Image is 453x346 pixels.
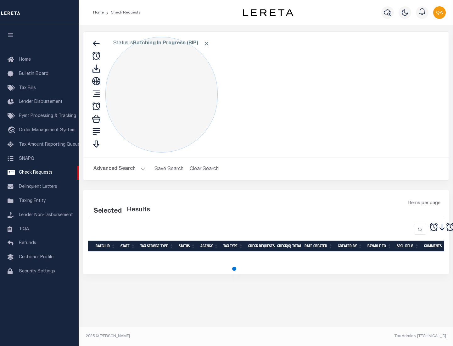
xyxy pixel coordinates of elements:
[81,333,266,339] div: 2025 © [PERSON_NAME].
[246,241,275,252] th: Check Requests
[335,241,365,252] th: Created By
[176,241,198,252] th: Status
[275,241,302,252] th: Check(s) Total
[433,6,446,19] img: svg+xml;base64,PHN2ZyB4bWxucz0iaHR0cDovL3d3dy53My5vcmcvMjAwMC9zdmciIHBvaW50ZXItZXZlbnRzPSJub25lIi...
[408,200,440,207] span: Items per page
[19,185,57,189] span: Delinquent Letters
[105,37,218,153] div: Click to Edit
[151,163,187,175] button: Save Search
[203,40,210,47] span: Click to Remove
[19,72,48,76] span: Bulletin Board
[19,86,36,90] span: Tax Bills
[19,199,46,203] span: Taxing Entity
[19,128,75,132] span: Order Management System
[127,205,150,215] label: Results
[19,58,31,62] span: Home
[19,213,73,217] span: Lender Non-Disbursement
[19,255,53,259] span: Customer Profile
[19,227,29,231] span: TIQA
[19,241,36,245] span: Refunds
[302,241,335,252] th: Date Created
[93,241,118,252] th: Batch Id
[19,100,63,104] span: Lender Disbursement
[422,241,450,252] th: Comments
[394,241,422,252] th: Spcl Delv.
[198,241,221,252] th: Agency
[365,241,394,252] th: Payable To
[19,269,55,274] span: Security Settings
[8,126,18,135] i: travel_explore
[93,163,146,175] button: Advanced Search
[19,170,53,175] span: Check Requests
[243,9,293,16] img: logo-dark.svg
[19,114,76,118] span: Pymt Processing & Tracking
[93,206,122,216] div: Selected
[104,10,141,15] li: Check Requests
[133,41,210,46] b: Batching In Progress (BIP)
[19,142,80,147] span: Tax Amount Reporting Queue
[118,241,138,252] th: State
[93,11,104,14] a: Home
[19,156,34,161] span: SNAPQ
[221,241,246,252] th: Tax Type
[138,241,176,252] th: Tax Service Type
[187,163,221,175] button: Clear Search
[271,333,446,339] div: Tax Admin v.[TECHNICAL_ID]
